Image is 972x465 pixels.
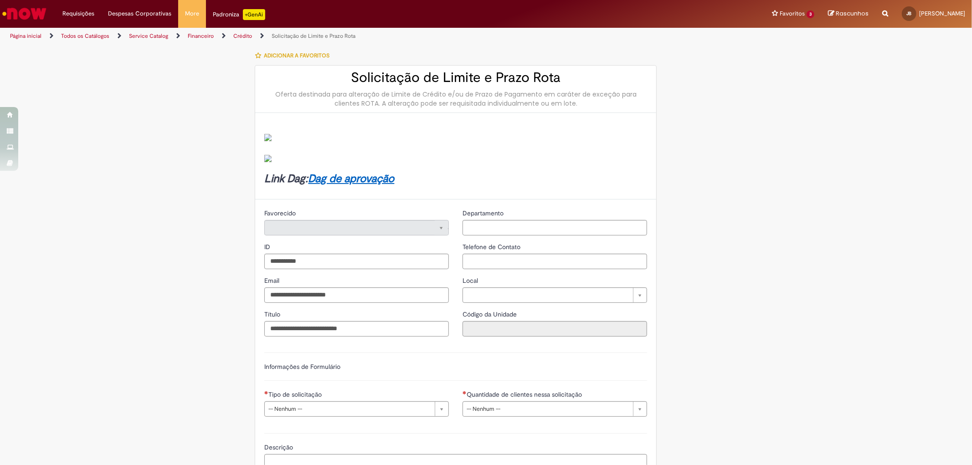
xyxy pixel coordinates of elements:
a: Página inicial [10,32,41,40]
a: Financeiro [188,32,214,40]
span: Email [264,276,281,285]
a: Todos os Catálogos [61,32,109,40]
span: Departamento [463,209,505,217]
label: Informações de Formulário [264,363,340,371]
span: More [185,9,199,18]
span: Necessários [264,391,268,394]
button: Adicionar a Favoritos [255,46,334,65]
label: Somente leitura - Código da Unidade [463,310,519,319]
span: Tipo de solicitação [268,390,324,399]
img: sys_attachment.do [264,155,272,162]
div: Padroniza [213,9,265,20]
input: Email [264,287,449,303]
span: Adicionar a Favoritos [264,52,329,59]
span: Rascunhos [836,9,869,18]
span: Descrição [264,443,295,451]
a: Crédito [233,32,252,40]
input: ID [264,254,449,269]
a: Dag de aprovação [308,172,394,186]
span: [PERSON_NAME] [919,10,965,17]
input: Código da Unidade [463,321,647,337]
span: -- Nenhum -- [467,402,628,416]
a: Limpar campo Local [463,287,647,303]
span: Requisições [62,9,94,18]
img: ServiceNow [1,5,48,23]
a: Limpar campo Favorecido [264,220,449,235]
a: Service Catalog [129,32,168,40]
span: 3 [807,10,814,18]
a: Rascunhos [828,10,869,18]
span: Favoritos [780,9,805,18]
span: JB [907,10,912,16]
span: -- Nenhum -- [268,402,430,416]
input: Título [264,321,449,337]
span: Despesas Corporativas [108,9,171,18]
span: Somente leitura - Favorecido [264,209,298,217]
span: Quantidade de clientes nessa solicitação [467,390,584,399]
a: Solicitação de Limite e Prazo Rota [272,32,355,40]
span: Telefone de Contato [463,243,522,251]
span: Título [264,310,282,318]
input: Telefone de Contato [463,254,647,269]
span: Necessários [463,391,467,394]
div: Oferta destinada para alteração de Limite de Crédito e/ou de Prazo de Pagamento em caráter de exc... [264,90,647,108]
input: Departamento [463,220,647,235]
img: sys_attachment.do [264,134,272,141]
h2: Solicitação de Limite e Prazo Rota [264,70,647,85]
span: ID [264,243,272,251]
strong: Link Dag: [264,172,394,186]
ul: Trilhas de página [7,28,641,45]
span: Local [463,276,480,285]
p: +GenAi [243,9,265,20]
